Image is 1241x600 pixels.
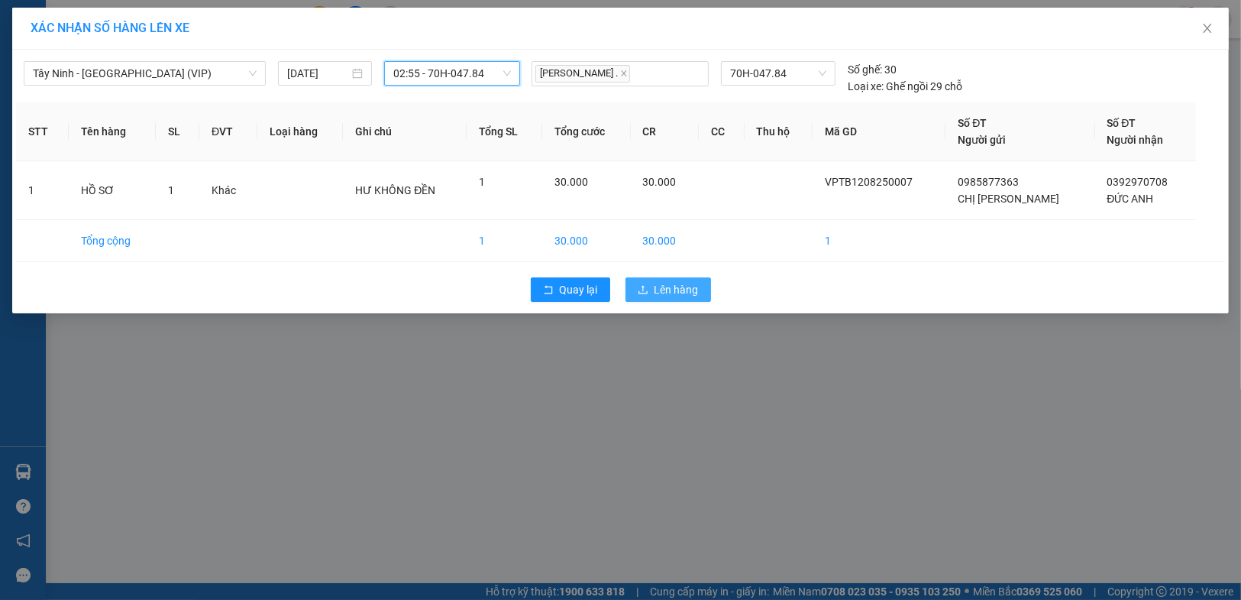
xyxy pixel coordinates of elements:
[31,21,189,35] span: XÁC NHẬN SỐ HÀNG LÊN XE
[33,62,257,85] span: Tây Ninh - Sài Gòn (VIP)
[631,102,700,161] th: CR
[554,176,588,188] span: 30.000
[531,277,610,302] button: rollbackQuay lại
[543,284,554,297] span: rollback
[1107,176,1168,188] span: 0392970708
[848,78,962,95] div: Ghế ngồi 29 chỗ
[1107,134,1164,146] span: Người nhận
[535,65,630,83] span: [PERSON_NAME] .
[287,65,349,82] input: 13/08/2025
[69,161,157,220] td: HỒ SƠ
[168,184,174,196] span: 1
[813,220,945,262] td: 1
[467,220,541,262] td: 1
[958,134,1006,146] span: Người gửi
[16,102,69,161] th: STT
[625,277,711,302] button: uploadLên hàng
[1186,8,1229,50] button: Close
[958,193,1059,205] span: CHỊ [PERSON_NAME]
[479,176,485,188] span: 1
[16,161,69,220] td: 1
[69,102,157,161] th: Tên hàng
[393,62,511,85] span: 02:55 - 70H-047.84
[643,176,677,188] span: 30.000
[199,161,257,220] td: Khác
[745,102,813,161] th: Thu hộ
[355,184,435,196] span: HƯ KHÔNG ĐỀN
[631,220,700,262] td: 30.000
[654,281,699,298] span: Lên hàng
[730,62,826,85] span: 70H-047.84
[343,102,467,161] th: Ghi chú
[69,220,157,262] td: Tổng cộng
[257,102,343,161] th: Loại hàng
[958,117,987,129] span: Số ĐT
[467,102,541,161] th: Tổng SL
[542,220,631,262] td: 30.000
[1201,22,1214,34] span: close
[699,102,744,161] th: CC
[199,102,257,161] th: ĐVT
[638,284,648,297] span: upload
[1107,193,1154,205] span: ĐỨC ANH
[560,281,598,298] span: Quay lại
[1107,117,1136,129] span: Số ĐT
[848,61,897,78] div: 30
[813,102,945,161] th: Mã GD
[958,176,1019,188] span: 0985877363
[848,78,884,95] span: Loại xe:
[825,176,913,188] span: VPTB1208250007
[156,102,199,161] th: SL
[542,102,631,161] th: Tổng cước
[620,70,628,77] span: close
[848,61,882,78] span: Số ghế:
